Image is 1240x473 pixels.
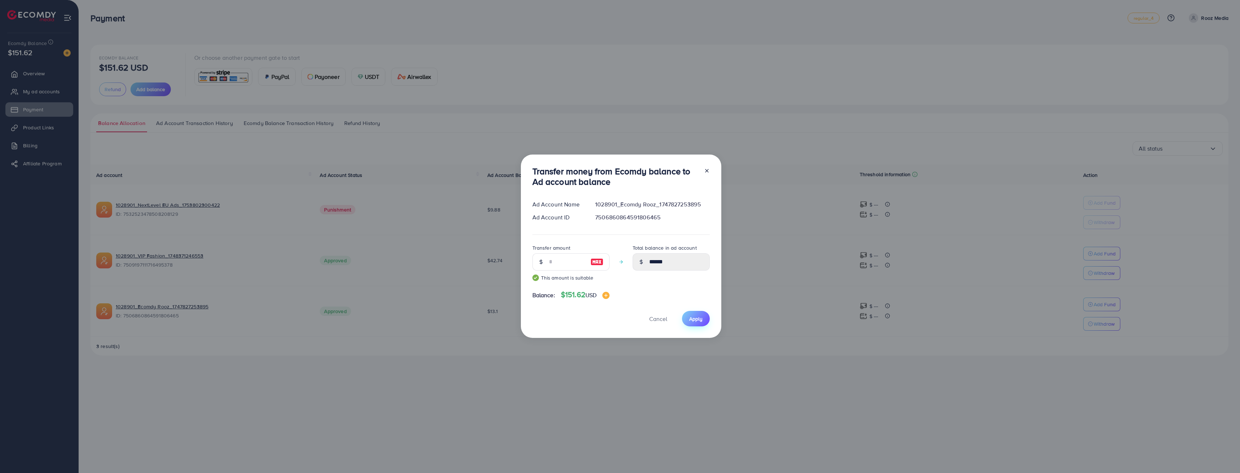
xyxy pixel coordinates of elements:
[602,292,610,299] img: image
[532,244,570,251] label: Transfer amount
[649,315,667,323] span: Cancel
[585,291,597,299] span: USD
[640,311,676,326] button: Cancel
[633,244,697,251] label: Total balance in ad account
[527,213,590,222] div: Ad Account ID
[527,200,590,209] div: Ad Account Name
[590,258,603,266] img: image
[589,200,715,209] div: 1028901_Ecomdy Rooz_1747827253895
[532,275,539,281] img: guide
[532,274,610,281] small: This amount is suitable
[561,290,610,299] h4: $151.62
[589,213,715,222] div: 7506860864591806465
[1209,441,1235,468] iframe: Chat
[682,311,710,326] button: Apply
[689,315,703,322] span: Apply
[532,166,698,187] h3: Transfer money from Ecomdy balance to Ad account balance
[532,291,555,299] span: Balance:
